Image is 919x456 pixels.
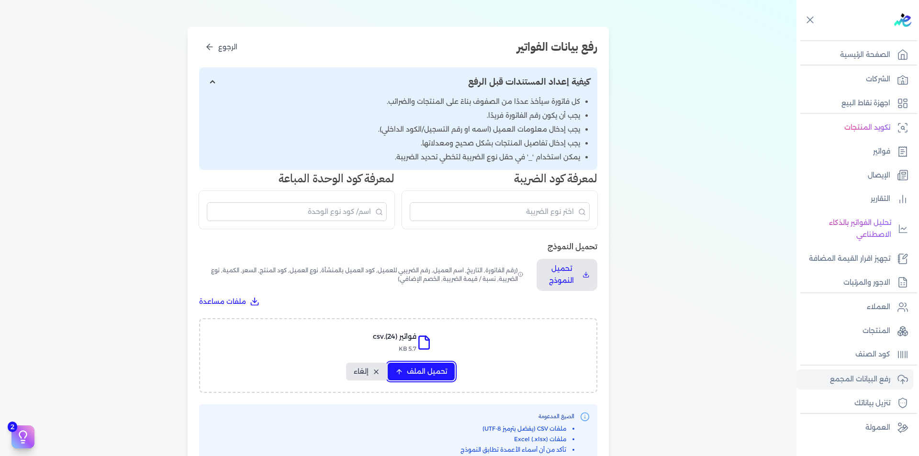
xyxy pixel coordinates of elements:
[11,425,34,448] button: 2
[346,363,388,380] button: إلغاء
[207,202,387,221] input: البحث
[8,422,17,432] span: 2
[537,259,597,291] button: تحميل النموذج
[796,69,913,89] a: الشركات
[796,189,913,209] a: التقارير
[199,170,394,187] h3: لمعرفة كود الوحدة المباعة
[866,73,890,86] p: الشركات
[207,124,580,134] li: يجب إدخال معلومات العميل (اسمه او رقم التسجيل/الكود الداخلي).
[796,118,913,138] a: تكويد المنتجات
[868,169,890,182] p: الإيصال
[544,263,579,287] p: تحميل النموذج
[199,297,259,307] button: تحميل ملفات مساعدة
[796,45,913,65] a: الصفحة الرئيسية
[796,321,913,341] a: المنتجات
[796,93,913,113] a: اجهزة نقاط البيع
[863,325,890,337] p: المنتجات
[841,97,890,110] p: اجهزة نقاط البيع
[867,301,890,313] p: العملاء
[199,259,525,291] span: (رقم الفاتورة, التاريخ, اسم العميل, رقم الضريبي للعميل, كود العميل بالمنشأة, نوع العميل, كود المن...
[373,331,416,343] p: فواتير (24).csv
[796,393,913,413] a: تنزيل بياناتك
[844,122,890,134] p: تكويد المنتجات
[207,111,580,121] li: يجب أن يكون رقم الفاتورة فريدًا.
[830,373,890,386] p: رفع البيانات المجمع
[354,367,369,377] span: إلغاء
[450,424,574,433] li: ملفات CSV (يفضل بترميز UTF-8)
[796,369,913,389] a: رفع البيانات المجمع
[796,166,913,186] a: الإيصال
[796,142,913,162] a: فواتير
[373,343,416,355] p: 5.7 KB
[218,42,237,52] span: الرجوع
[450,412,574,421] h3: الصيغ المدعومة
[199,297,246,307] span: ملفات مساعدة
[207,152,580,162] li: يمكن استخدام '_' في حقل نوع الضريبة لتخطي تحديد الضريبة.
[388,363,455,380] button: تحميل الملف
[199,240,597,253] h3: تحميل النموذج
[199,38,243,56] button: الرجوع
[796,273,913,293] a: الاجور والمرتبات
[894,13,911,27] img: logo
[407,367,447,377] span: تحميل الملف
[843,277,890,289] p: الاجور والمرتبات
[796,213,913,245] a: تحليل الفواتير بالذكاء الاصطناعي
[871,193,890,205] p: التقارير
[450,445,574,454] li: تأكد من أن أسماء الأعمدة تطابق النموذج
[517,38,597,56] h2: رفع بيانات الفواتير
[855,348,890,361] p: كود الصنف
[796,418,913,438] a: العمولة
[854,397,890,410] p: تنزيل بياناتك
[402,170,597,187] h3: لمعرفة كود الضريبة
[796,297,913,317] a: العملاء
[207,138,580,148] li: يجب إدخال تفاصيل المنتجات بشكل صحيح ومعدلاتها.
[796,249,913,269] a: تجهيز اقرار القيمة المضافة
[410,202,590,221] input: البحث
[207,97,580,107] li: كل فاتورة سيأخذ عددًا من الصفوف بناءً على المنتجات والضرائب.
[865,422,890,434] p: العمولة
[450,435,574,444] li: ملفات Excel (.xlsx)
[796,345,913,365] a: كود الصنف
[873,145,890,158] p: فواتير
[840,49,890,61] p: الصفحة الرئيسية
[809,253,890,265] p: تجهيز اقرار القيمة المضافة
[801,217,891,241] p: تحليل الفواتير بالذكاء الاصطناعي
